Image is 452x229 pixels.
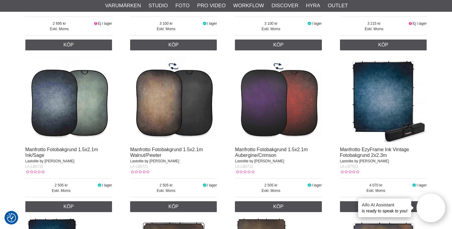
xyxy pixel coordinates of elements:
[340,201,427,212] a: Köp
[207,183,217,187] span: I lager
[235,147,308,158] a: Manfrotto Fotobakgrund 1.5x2.1m Aubergine/Crimson
[130,183,202,188] span: 2 505
[235,164,253,169] span: LA-LB5722
[25,56,112,143] img: Manfrotto Fotobakgrund 1.5x2.1m Ink/Sage
[307,21,312,26] i: I lager
[175,2,190,10] a: Foto
[340,26,408,32] span: Exkl. Moms
[340,21,408,26] span: 3 215
[340,164,358,169] span: LA-LB7922
[312,21,322,26] span: I lager
[130,147,203,158] a: Manfrotto Fotobakgrund 1.5x2.1m Walnut/Pewter
[235,26,307,32] span: Exkl. Moms
[130,169,149,175] div: Kundbetyg: 0
[340,40,427,50] a: Köp
[340,169,359,175] div: Kundbetyg: 0
[207,21,217,26] span: I lager
[412,183,417,187] i: I lager
[235,56,322,143] img: Manfrotto Fotobakgrund 1.5x2.1m Aubergine/Crimson
[233,2,264,10] a: Workflow
[25,21,94,26] span: 2 695
[306,2,320,10] a: Hyra
[149,2,168,10] a: Studio
[94,21,98,26] i: Ej i lager
[130,159,179,163] span: Lastolite by [PERSON_NAME]
[340,188,412,193] span: Exkl. Moms
[271,2,298,10] a: Discover
[25,147,98,158] a: Manfrotto Fotobakgrund 1.5x2.1m Ink/Sage
[235,188,307,193] span: Exkl. Moms
[235,21,307,26] span: 3 100
[7,213,16,222] img: Revisit consent button
[7,212,16,223] button: Samtyckesinställningar
[202,183,207,187] i: I lager
[130,26,202,32] span: Exkl. Moms
[307,183,312,187] i: I lager
[358,199,411,217] div: is ready to speak to you!
[235,40,322,50] a: Köp
[25,169,45,175] div: Kundbetyg: 0
[25,183,97,188] span: 2 505
[340,183,412,188] span: 4 070
[197,2,226,10] a: Pro Video
[130,164,148,169] span: LA-LB5721
[312,183,322,187] span: I lager
[130,188,202,193] span: Exkl. Moms
[340,56,427,143] img: Manfrotto EzyFrame Ink Vintage Fotobakgrund 2x2.3m
[417,183,427,187] span: I lager
[130,56,217,143] img: Manfrotto Fotobakgrund 1.5x2.1m Walnut/Pewter
[130,201,217,212] a: Köp
[25,26,94,32] span: Exkl. Moms
[362,202,408,208] h4: Aifo AI Assistant
[202,21,207,26] i: I lager
[25,188,97,193] span: Exkl. Moms
[412,21,427,26] span: Ej i lager
[340,159,389,163] span: Lastolite by [PERSON_NAME]
[25,201,112,212] a: Köp
[25,164,43,169] span: LA-LB5720
[235,159,284,163] span: Lastolite by [PERSON_NAME]
[102,183,112,187] span: I lager
[105,2,141,10] a: Varumärken
[97,183,102,187] i: I lager
[130,40,217,50] a: Köp
[130,21,202,26] span: 3 100
[408,21,413,26] i: Ej i lager
[328,2,348,10] a: Outlet
[98,21,112,26] span: Ej i lager
[235,169,254,175] div: Kundbetyg: 0
[25,40,112,50] a: Köp
[25,159,75,163] span: Lastolite by [PERSON_NAME]
[235,201,322,212] a: Köp
[235,183,307,188] span: 2 505
[340,147,409,158] a: Manfrotto EzyFrame Ink Vintage Fotobakgrund 2x2.3m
